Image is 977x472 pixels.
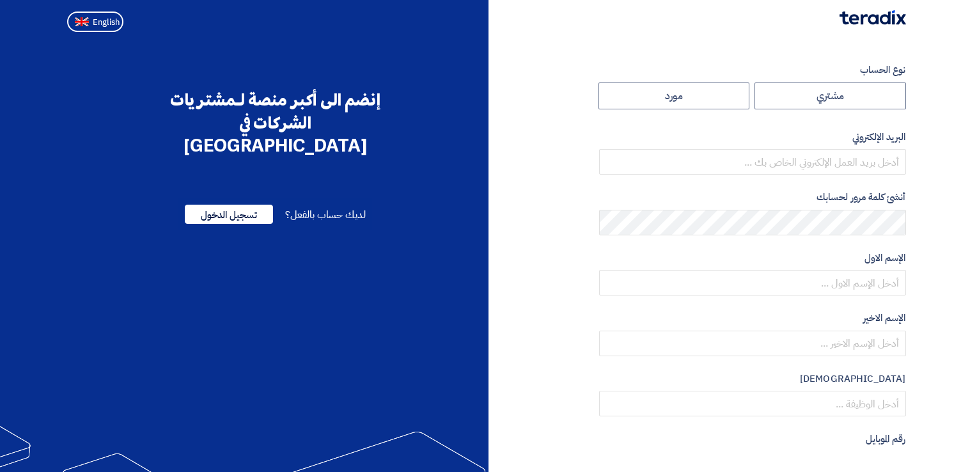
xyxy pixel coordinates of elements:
input: أدخل الوظيفة ... [599,391,906,416]
label: [DEMOGRAPHIC_DATA] [599,372,906,386]
a: تسجيل الدخول [185,207,273,223]
label: الإسم الاخير [599,311,906,326]
label: مورد [598,83,750,109]
label: أنشئ كلمة مرور لحسابك [599,190,906,205]
input: أدخل الإسم الاول ... [599,270,906,295]
label: الإسم الاول [599,251,906,265]
img: en-US.png [75,17,89,27]
label: نوع الحساب [599,63,906,77]
span: لديك حساب بالفعل؟ [285,207,365,223]
span: تسجيل الدخول [185,205,273,224]
img: Teradix logo [840,10,906,25]
div: إنضم الى أكبر منصة لـمشتريات الشركات في [GEOGRAPHIC_DATA] [147,88,403,157]
button: English [67,12,123,32]
input: أدخل بريد العمل الإلكتروني الخاص بك ... [599,149,906,175]
input: أدخل الإسم الاخير ... [599,331,906,356]
label: مشتري [754,83,906,109]
label: البريد الإلكتروني [599,130,906,145]
span: English [93,18,120,27]
label: رقم الموبايل [599,432,906,446]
